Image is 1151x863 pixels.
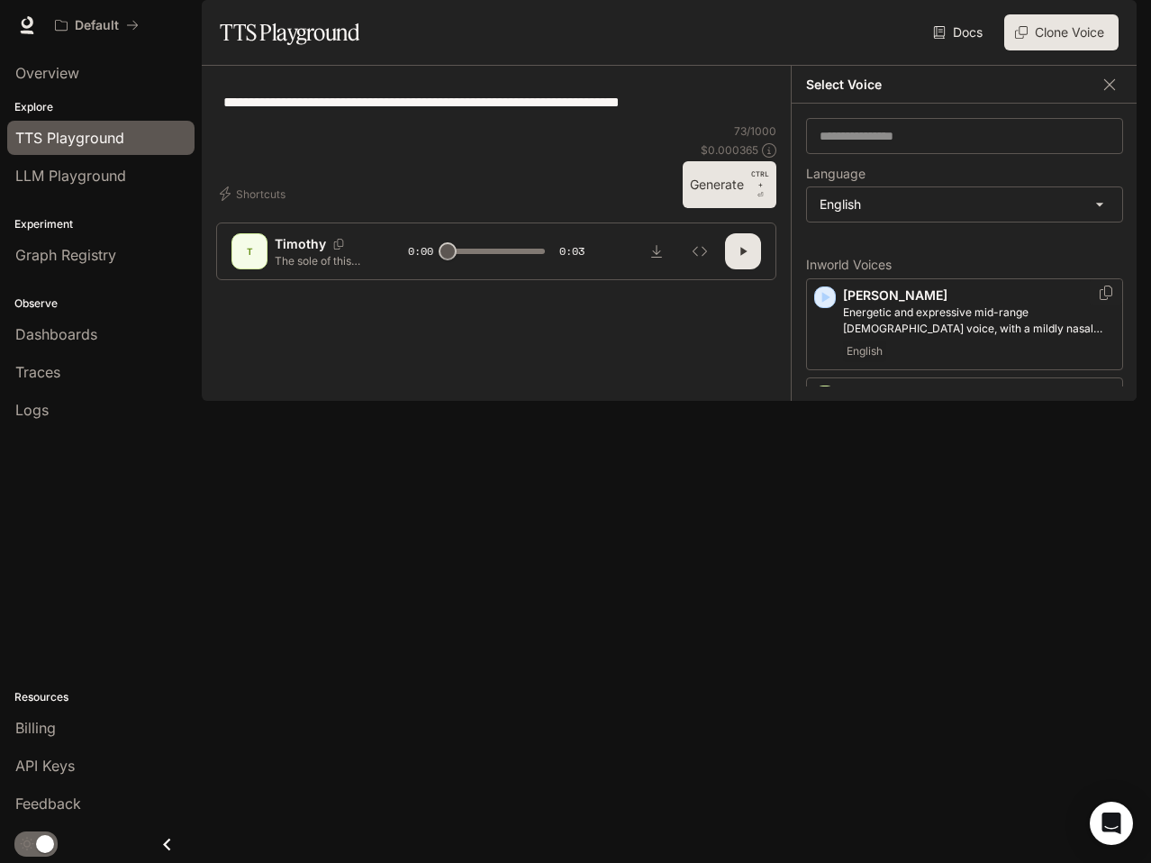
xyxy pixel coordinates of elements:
[734,123,776,139] p: 73 / 1000
[75,18,119,33] p: Default
[843,341,886,362] span: English
[1004,14,1119,50] button: Clone Voice
[275,235,326,253] p: Timothy
[843,286,1115,304] p: [PERSON_NAME]
[929,14,990,50] a: Docs
[639,233,675,269] button: Download audio
[683,161,776,208] button: GenerateCTRL +⏎
[220,14,359,50] h1: TTS Playground
[47,7,147,43] button: All workspaces
[216,179,293,208] button: Shortcuts
[275,253,365,268] p: The sole of this shoe will give a firm footing even on slippery surfaces.
[1090,802,1133,845] div: Open Intercom Messenger
[806,259,1123,271] p: Inworld Voices
[843,304,1115,337] p: Energetic and expressive mid-range male voice, with a mildly nasal quality
[807,187,1122,222] div: English
[701,142,758,158] p: $ 0.000365
[806,168,866,180] p: Language
[1097,286,1115,300] button: Copy Voice ID
[408,242,433,260] span: 0:00
[843,386,1115,404] p: [PERSON_NAME]
[682,233,718,269] button: Inspect
[235,237,264,266] div: T
[326,239,351,250] button: Copy Voice ID
[559,242,585,260] span: 0:03
[751,168,769,201] p: ⏎
[751,168,769,190] p: CTRL +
